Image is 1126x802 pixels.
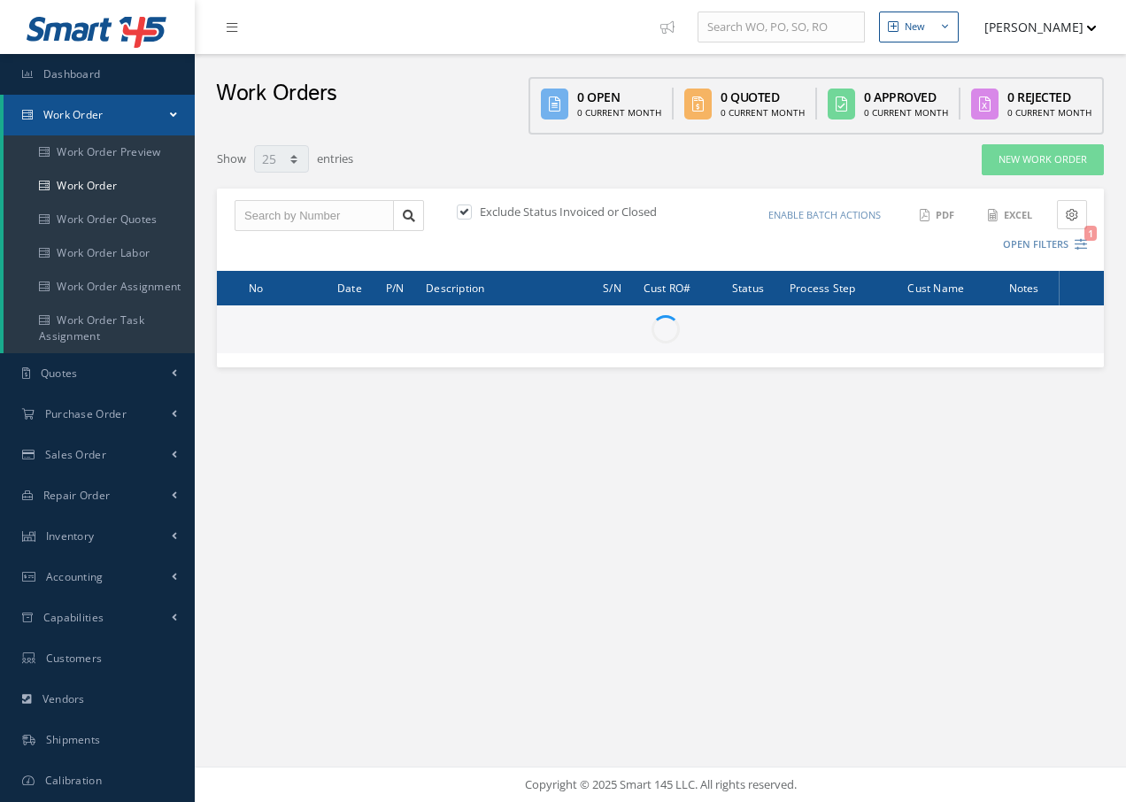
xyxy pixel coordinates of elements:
span: Purchase Order [45,406,127,421]
span: Cust RO# [644,279,691,296]
span: Vendors [42,691,85,706]
span: Dashboard [43,66,101,81]
span: Status [732,279,764,296]
button: New [879,12,959,42]
span: Shipments [46,732,101,747]
span: Process Step [790,279,855,296]
label: Exclude Status Invoiced or Closed [475,204,657,220]
div: 0 Current Month [721,106,805,120]
span: Capabilities [43,610,104,625]
span: Description [426,279,484,296]
div: 0 Approved [864,88,948,106]
span: Date [337,279,362,296]
input: Search WO, PO, SO, RO [698,12,865,43]
span: Repair Order [43,488,111,503]
button: Excel [979,200,1044,231]
button: Enable batch actions [752,200,898,231]
span: Sales Order [45,447,106,462]
span: Inventory [46,528,95,544]
a: Work Order Assignment [4,270,195,304]
span: Notes [1009,279,1039,296]
div: 0 Current Month [864,106,948,120]
button: PDF [911,200,966,231]
span: Cust Name [907,279,964,296]
a: Work Order [4,95,195,135]
div: Copyright © 2025 Smart 145 LLC. All rights reserved. [212,776,1108,794]
a: Work Order [4,169,195,203]
span: 1 [1084,226,1097,241]
span: S/N [603,279,621,296]
span: Calibration [45,773,102,788]
a: Work Order Labor [4,236,195,270]
span: Quotes [41,366,78,381]
a: Work Order Task Assignment [4,304,195,353]
span: Accounting [46,569,104,584]
label: Show [217,143,246,168]
span: P/N [386,279,405,296]
div: New [905,19,925,35]
label: entries [317,143,353,168]
span: No [249,279,263,296]
button: [PERSON_NAME] [968,10,1097,44]
button: Open Filters1 [987,230,1087,259]
div: 0 Quoted [721,88,805,106]
div: 0 Open [577,88,661,106]
div: Exclude Status Invoiced or Closed [453,204,660,224]
h2: Work Orders [216,81,337,107]
a: New Work Order [982,144,1104,175]
a: Work Order Quotes [4,203,195,236]
span: Customers [46,651,103,666]
a: Work Order Preview [4,135,195,169]
span: Work Order [43,107,104,122]
div: 0 Rejected [1007,88,1091,106]
div: 0 Current Month [577,106,661,120]
input: Search by Number [235,200,394,232]
div: 0 Current Month [1007,106,1091,120]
